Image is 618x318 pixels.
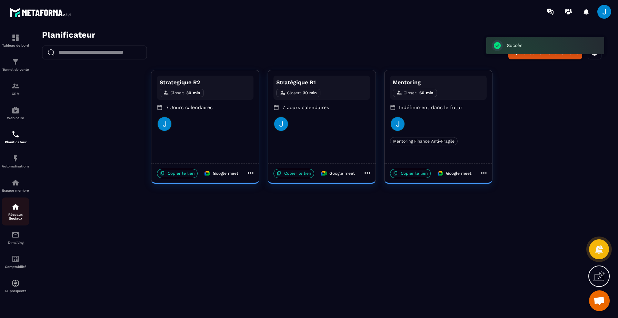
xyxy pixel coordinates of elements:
p: Google meet [168,138,210,148]
p: Automatisations [2,164,29,168]
img: email [11,231,20,239]
p: 7 Jours calendaires [124,74,221,81]
p: 30 min [154,60,168,66]
p: E-mailing [2,241,29,244]
p: 60 min [387,60,401,66]
p: Google meet [285,138,327,148]
a: formationformationCRM [2,77,29,101]
p: Webinaire [2,116,29,120]
p: 30 min [270,60,284,66]
p: Google meet [401,138,443,148]
p: IA prospects [2,289,29,293]
img: logo [10,6,72,19]
img: social-network [11,203,20,211]
p: Copier le lien [358,139,398,148]
p: Indéfiniment dans le futur [358,74,454,81]
a: formationformationTunnel de vente [2,52,29,77]
a: schedulerschedulerPlanificateur [2,125,29,149]
p: Closer : [138,60,152,66]
a: automationsautomationsAutomatisations [2,149,29,173]
p: Espace membre [2,189,29,192]
p: Tunnel de vente [2,68,29,71]
img: automations [11,106,20,114]
img: formation [11,82,20,90]
img: formation [11,58,20,66]
img: automations [11,279,20,287]
div: Mentoring Finance Anti-Fragile [358,107,425,115]
p: Stratégique R1 [244,48,335,57]
p: Mentoring [360,48,451,57]
a: formationformationTableau de bord [2,28,29,52]
a: automationsautomationsEspace membre [2,173,29,197]
img: scheduler [11,130,20,138]
img: Joan Nury avatar [242,87,256,101]
p: Comptabilité [2,265,29,269]
a: accountantaccountantComptabilité [2,250,29,274]
span: Mentoring Finance Anti-Fragile [358,108,425,114]
a: emailemailE-mailing [2,225,29,250]
p: Copier le lien [241,139,282,148]
p: Tableau de bord [2,44,29,47]
p: Closer : [255,60,269,66]
p: CRM [2,92,29,96]
img: automations [11,154,20,163]
img: accountant [11,255,20,263]
img: automations [11,179,20,187]
a: Ouvrir le chat [589,290,610,311]
p: Copier le lien [124,139,165,148]
a: automationsautomationsWebinaire [2,101,29,125]
img: Joan Nury avatar [125,87,139,101]
p: Réseaux Sociaux [2,213,29,220]
p: Strategique R2 [127,48,218,57]
a: social-networksocial-networkRéseaux Sociaux [2,197,29,225]
p: Closer : [371,60,385,66]
p: 7 Jours calendaires [241,74,338,81]
p: Planificateur [2,140,29,144]
img: formation [11,33,20,42]
img: Joan Nury avatar [358,87,372,101]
